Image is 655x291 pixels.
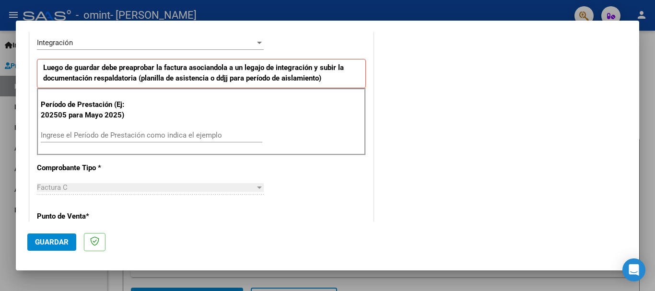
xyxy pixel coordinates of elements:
[41,99,137,121] p: Período de Prestación (Ej: 202505 para Mayo 2025)
[35,238,69,246] span: Guardar
[43,63,344,83] strong: Luego de guardar debe preaprobar la factura asociandola a un legajo de integración y subir la doc...
[27,233,76,251] button: Guardar
[37,183,68,192] span: Factura C
[37,211,136,222] p: Punto de Venta
[37,38,73,47] span: Integración
[37,163,136,174] p: Comprobante Tipo *
[622,258,645,281] div: Open Intercom Messenger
